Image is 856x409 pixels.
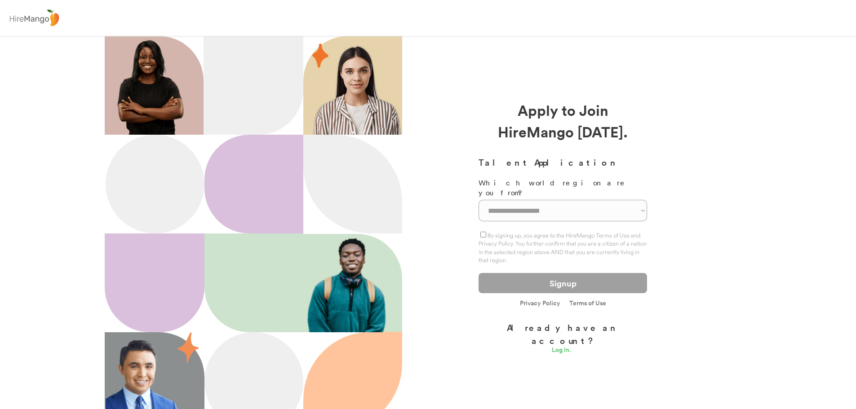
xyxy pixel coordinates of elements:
[106,135,204,233] img: Ellipse%2012
[479,273,647,293] button: Signup
[479,99,647,142] div: Apply to Join HireMango [DATE].
[552,347,574,356] a: Log In.
[520,300,560,308] a: Privacy Policy
[312,44,328,68] img: 29
[177,332,199,363] img: 55
[304,234,395,332] img: 202x218.png
[479,321,647,347] div: Already have an account?
[106,36,194,135] img: 200x220.png
[479,178,647,198] div: Which world region are you from?
[312,45,402,135] img: hispanic%20woman.png
[479,232,647,264] label: By signing up, you agree to the HireMango Terms of Use and Privacy Policy. You further confirm th...
[569,300,606,306] a: Terms of Use
[479,156,647,169] h3: Talent Application
[7,8,62,29] img: logo%20-%20hiremango%20gray.png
